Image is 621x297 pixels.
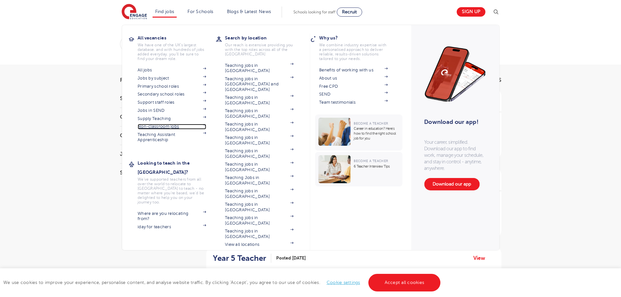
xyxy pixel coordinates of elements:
p: We have one of the UK's largest database. and with hundreds of jobs added everyday. you'll be sur... [138,43,206,61]
a: All jobs [138,67,206,73]
a: Teaching Jobs in [GEOGRAPHIC_DATA] [225,175,293,186]
a: For Schools [187,9,213,14]
a: Teaching jobs in [GEOGRAPHIC_DATA] [225,108,293,119]
a: Search by locationOur reach is extensive providing you with the top roles across all of the [GEOG... [225,33,303,56]
a: Teaching jobs in [GEOGRAPHIC_DATA] [225,148,293,159]
a: View [473,254,490,262]
span: We use cookies to improve your experience, personalise content, and analyse website traffic. By c... [3,280,442,285]
a: Teaching jobs in [GEOGRAPHIC_DATA] [225,63,293,74]
span: Posted [DATE] [276,255,306,261]
a: Become a Teacher6 Teacher Interview Tips [315,152,404,186]
span: Recruit [342,9,357,14]
a: Find jobs [155,9,174,14]
h3: All vacancies [138,33,216,42]
a: Supply Teaching [138,116,206,121]
a: Teaching jobs in [GEOGRAPHIC_DATA] [225,135,293,146]
a: Teaching jobs in [GEOGRAPHIC_DATA] [225,162,293,172]
a: Sign up [457,7,485,17]
h3: Sector [120,170,192,175]
a: iday for teachers [138,224,206,230]
a: Become a TeacherCareer in education? Here’s how to find the right school job for you [315,114,404,151]
a: Teaching jobs in [GEOGRAPHIC_DATA] [225,122,293,132]
img: Engage Education [122,4,147,20]
a: Blogs & Latest News [227,9,271,14]
h3: City [120,133,192,138]
a: Jobs by subject [138,76,206,81]
a: View all locations [225,242,293,247]
a: Free CPD [319,84,388,89]
p: 6 Teacher Interview Tips [354,164,399,169]
h3: Why us? [319,33,397,42]
a: Looking to teach in the [GEOGRAPHIC_DATA]?We've supported teachers from all over the world to rel... [138,158,216,204]
h3: Download our app! [424,115,483,129]
a: Teaching jobs in [GEOGRAPHIC_DATA] [225,202,293,213]
p: We've supported teachers from all over the world to relocate to [GEOGRAPHIC_DATA] to teach - no m... [138,177,206,204]
h3: Looking to teach in the [GEOGRAPHIC_DATA]? [138,158,216,177]
div: Submit [120,37,429,52]
p: We combine industry expertise with a personalised approach to deliver reliable, results-driven so... [319,43,388,61]
p: Our reach is extensive providing you with the top roles across all of the [GEOGRAPHIC_DATA] [225,43,293,56]
a: Primary school roles [138,84,206,89]
a: Support staff roles [138,100,206,105]
a: Recruit [337,7,362,17]
a: About us [319,76,388,81]
span: Schools looking for staff [293,10,335,14]
a: Secondary school roles [138,92,206,97]
h3: Job Type [120,152,192,157]
a: Teaching Assistant Apprenticeship [138,132,206,143]
a: Teaching jobs in [GEOGRAPHIC_DATA] [225,188,293,199]
span: Filters [120,78,140,83]
a: Cookie settings [327,280,360,285]
span: Become a Teacher [354,159,388,163]
a: Year 5 Teacher [213,254,271,263]
span: Become a Teacher [354,122,388,125]
a: Jobs in SEND [138,108,206,113]
a: Teaching jobs in [GEOGRAPHIC_DATA] [225,215,293,226]
h3: Start Date [120,96,192,101]
a: SEND [319,92,388,97]
a: Why us?We combine industry expertise with a personalised approach to deliver reliable, results-dr... [319,33,397,61]
p: Career in education? Here’s how to find the right school job for you [354,126,399,141]
h2: Year 5 Teacher [213,254,266,263]
a: Benefits of working with us [319,67,388,73]
h3: Search by location [225,33,303,42]
a: Download our app [424,178,480,190]
a: Teaching jobs in [GEOGRAPHIC_DATA] [225,95,293,106]
a: Teaching jobs in [GEOGRAPHIC_DATA] and [GEOGRAPHIC_DATA] [225,76,293,92]
a: Teaching jobs in [GEOGRAPHIC_DATA] [225,229,293,239]
a: Non-classroom jobs [138,124,206,129]
a: Accept all cookies [368,274,441,291]
p: Your career, simplified. Download our app to find work, manage your schedule, and stay in control... [424,139,486,171]
a: All vacanciesWe have one of the UK's largest database. and with hundreds of jobs added everyday. ... [138,33,216,61]
h3: County [120,114,192,120]
a: Where are you relocating from? [138,211,206,222]
a: Team testimonials [319,100,388,105]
